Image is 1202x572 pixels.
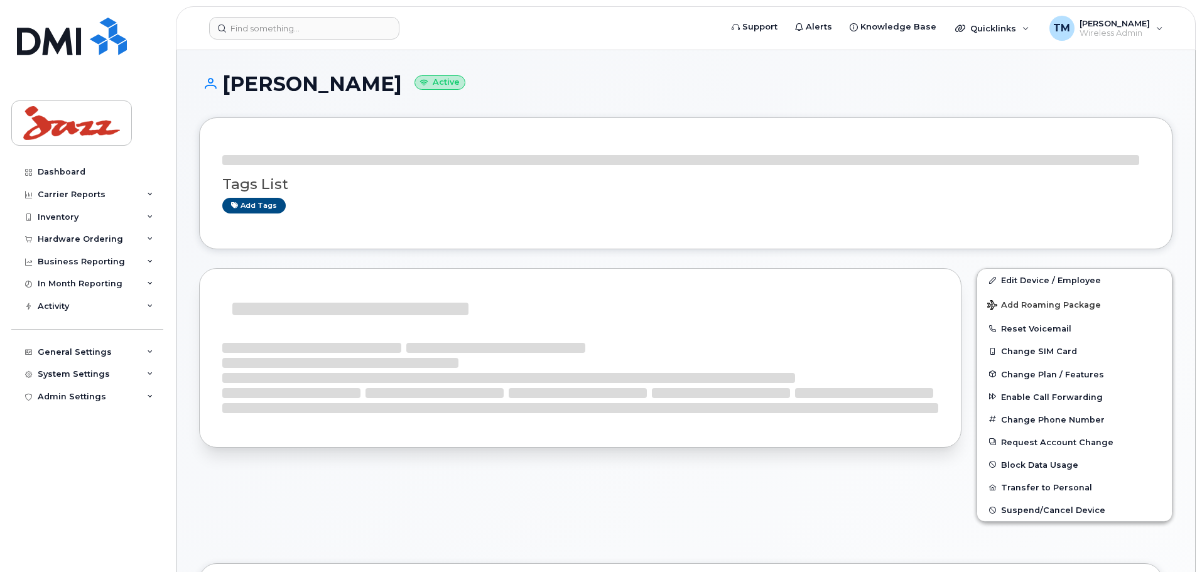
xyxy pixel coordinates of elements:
[1001,392,1103,401] span: Enable Call Forwarding
[977,499,1172,521] button: Suspend/Cancel Device
[222,176,1149,192] h3: Tags List
[977,408,1172,431] button: Change Phone Number
[1001,369,1104,379] span: Change Plan / Features
[977,453,1172,476] button: Block Data Usage
[987,300,1101,312] span: Add Roaming Package
[414,75,465,90] small: Active
[977,476,1172,499] button: Transfer to Personal
[977,317,1172,340] button: Reset Voicemail
[1001,505,1105,515] span: Suspend/Cancel Device
[977,291,1172,317] button: Add Roaming Package
[222,198,286,213] a: Add tags
[199,73,1172,95] h1: [PERSON_NAME]
[977,431,1172,453] button: Request Account Change
[977,363,1172,386] button: Change Plan / Features
[977,269,1172,291] a: Edit Device / Employee
[977,340,1172,362] button: Change SIM Card
[977,386,1172,408] button: Enable Call Forwarding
